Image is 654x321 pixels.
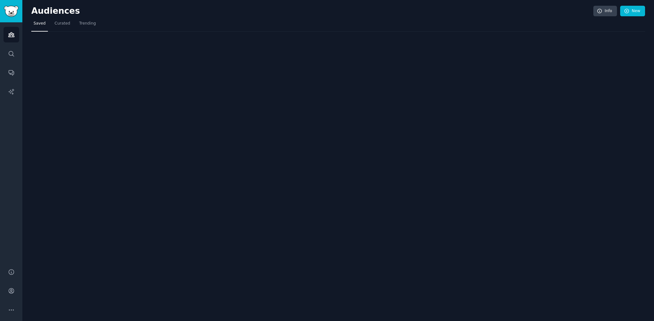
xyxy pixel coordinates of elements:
a: Saved [31,19,48,32]
img: GummySearch logo [4,6,19,17]
a: New [620,6,645,17]
a: Curated [52,19,72,32]
a: Trending [77,19,98,32]
span: Curated [55,21,70,26]
span: Saved [34,21,46,26]
h2: Audiences [31,6,593,16]
a: Info [593,6,617,17]
span: Trending [79,21,96,26]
